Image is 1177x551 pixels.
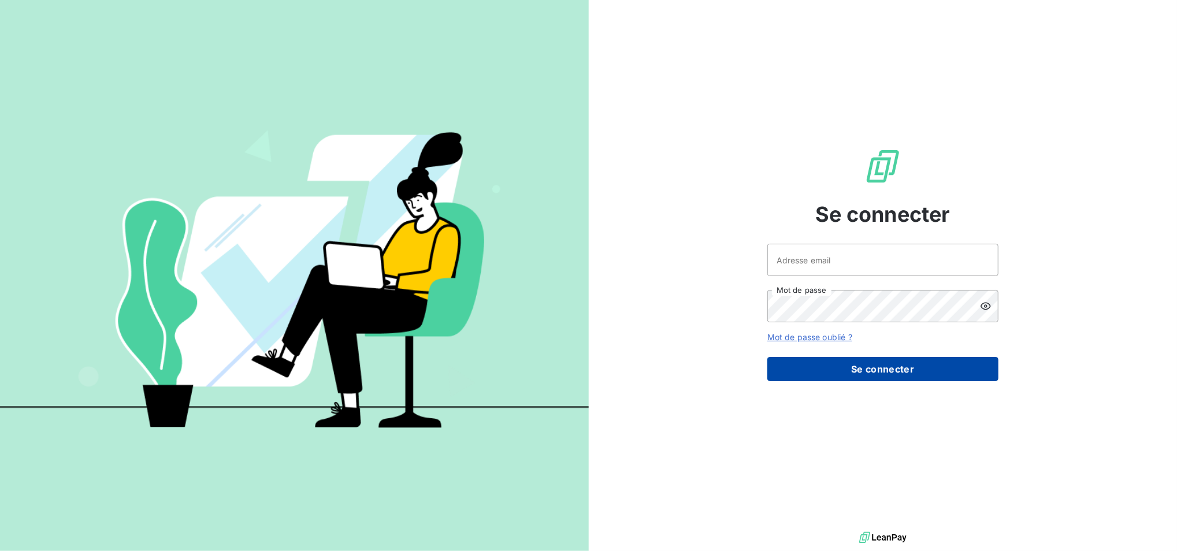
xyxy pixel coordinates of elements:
[815,199,950,230] span: Se connecter
[767,357,998,381] button: Se connecter
[859,529,907,546] img: logo
[767,244,998,276] input: placeholder
[864,148,901,185] img: Logo LeanPay
[767,332,852,342] a: Mot de passe oublié ?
